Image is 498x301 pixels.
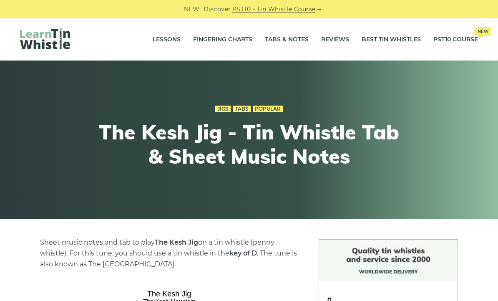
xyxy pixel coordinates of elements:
a: Tabs & Notes [265,29,309,50]
a: Lessons [153,29,181,50]
p: Sheet music notes and tab to play on a tin whistle (penny whistle). For this tune, you should use... [40,237,299,270]
a: Tabs [233,106,251,112]
a: Reviews [321,29,349,50]
strong: key of D [229,249,257,257]
span: New [474,27,491,36]
a: Fingering Charts [193,29,252,50]
img: LearnTinWhistle.com [20,28,70,49]
a: Best Tin Whistles [362,29,421,50]
a: Jigs [215,106,231,112]
a: PST10 CourseNew [433,29,478,50]
strong: The Kesh Jig [155,238,198,246]
h1: The Kesh Jig - Tin Whistle Tab & Sheet Music Notes [96,120,402,168]
a: Popular [253,106,283,112]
